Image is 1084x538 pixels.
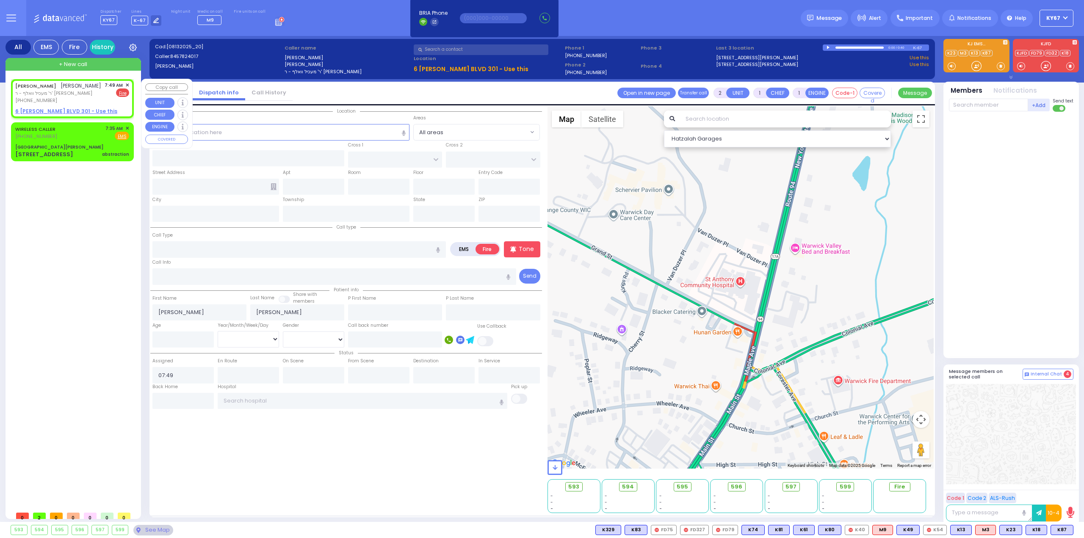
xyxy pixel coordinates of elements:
[1029,50,1044,56] a: FD79
[641,44,713,52] span: Phone 3
[957,14,991,22] span: Notifications
[125,125,129,132] span: ✕
[975,525,996,535] div: M3
[913,411,929,428] button: Map camera controls
[446,142,463,149] label: Cross 2
[1026,525,1047,535] div: K18
[822,505,824,512] span: -
[15,144,103,150] div: [GEOGRAPHIC_DATA][PERSON_NAME]
[419,128,443,137] span: All areas
[888,43,896,52] div: 0:00
[15,150,73,159] div: [STREET_ADDRESS]
[293,291,317,298] small: Share with
[152,322,161,329] label: Age
[118,513,130,519] span: 0
[119,90,127,97] u: Fire
[550,505,553,512] span: -
[100,15,117,25] span: KY67
[131,9,162,14] label: Lines
[768,505,770,512] span: -
[818,525,841,535] div: K80
[906,14,933,22] span: Important
[552,110,581,127] button: Show street map
[413,358,439,364] label: Destination
[768,493,770,499] span: -
[478,169,503,176] label: Entry Code
[641,63,713,70] span: Phone 4
[946,50,957,56] a: K23
[949,369,1023,380] h5: Message members on selected call
[713,505,716,512] span: -
[716,61,798,68] a: [STREET_ADDRESS][PERSON_NAME]
[166,43,203,50] span: [08132025_20]
[946,493,965,503] button: Code 1
[152,259,171,266] label: Call Info
[511,383,527,390] label: Pick up
[348,295,376,302] label: P First Name
[869,14,881,22] span: Alert
[617,88,676,98] a: Open in new page
[131,16,148,25] span: K-67
[477,323,506,330] label: Use Callback
[894,483,905,491] span: Fire
[1040,10,1073,27] button: KY67
[90,40,115,55] a: History
[218,393,508,409] input: Search hospital
[105,82,123,88] span: 7:49 AM
[478,196,485,203] label: ZIP
[102,151,129,157] div: abstraction
[84,513,97,519] span: 0
[659,505,662,512] span: -
[1046,14,1060,22] span: KY67
[927,528,931,532] img: red-radio-icon.svg
[622,483,634,491] span: 594
[152,232,173,239] label: Call Type
[15,133,57,140] span: [PHONE_NUMBER]
[133,525,173,535] div: See map
[1026,525,1047,535] div: BLS
[197,9,224,14] label: Medic on call
[1025,372,1029,377] img: comment-alt.png
[207,17,214,23] span: M9
[6,40,31,55] div: All
[1045,50,1059,56] a: FD32
[413,196,425,203] label: State
[333,108,360,114] span: Location
[910,61,929,68] a: Use this
[413,169,423,176] label: Floor
[218,358,237,364] label: En Route
[118,133,127,140] u: EMS
[713,493,716,499] span: -
[950,525,972,535] div: K13
[15,90,101,97] span: ר' מעכיל וואלף - ר' [PERSON_NAME]
[605,493,607,499] span: -
[818,525,841,535] div: BLS
[419,9,448,17] span: BRIA Phone
[61,82,101,89] span: [PERSON_NAME]
[550,458,578,469] img: Google
[67,513,80,519] span: 0
[348,169,361,176] label: Room
[785,483,796,491] span: 597
[250,295,274,301] label: Last Name
[595,525,621,535] div: K329
[1051,525,1073,535] div: K87
[1023,369,1073,380] button: Internal Chat 4
[293,298,315,304] span: members
[33,40,59,55] div: EMS
[568,483,579,491] span: 593
[678,88,709,98] button: Transfer call
[969,50,980,56] a: K13
[605,499,607,505] span: -
[897,43,905,52] div: 0:40
[550,493,553,499] span: -
[713,499,716,505] span: -
[348,358,374,364] label: From Scene
[1031,371,1062,377] span: Internal Chat
[145,83,188,91] button: Copy call
[1053,104,1066,113] label: Turn off text
[446,295,474,302] label: P Last Name
[950,525,972,535] div: BLS
[218,322,279,329] div: Year/Month/Week/Day
[822,499,824,505] span: -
